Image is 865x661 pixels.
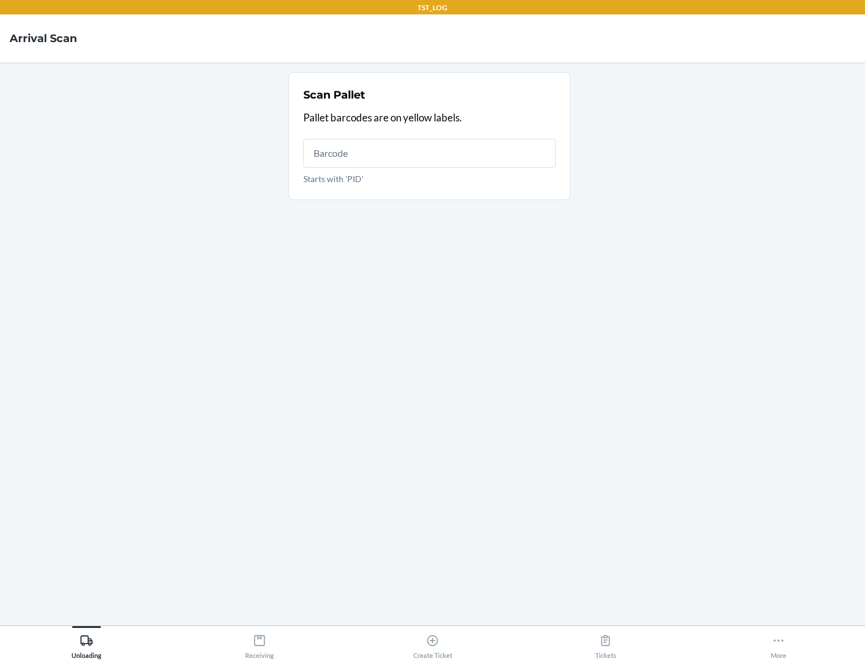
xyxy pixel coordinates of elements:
[173,626,346,659] button: Receiving
[303,87,365,103] h2: Scan Pallet
[71,629,102,659] div: Unloading
[245,629,274,659] div: Receiving
[303,172,556,185] p: Starts with 'PID'
[413,629,452,659] div: Create Ticket
[303,139,556,168] input: Starts with 'PID'
[10,31,77,46] h4: Arrival Scan
[346,626,519,659] button: Create Ticket
[692,626,865,659] button: More
[771,629,786,659] div: More
[595,629,616,659] div: Tickets
[417,2,448,13] p: TST_LOG
[303,110,556,126] p: Pallet barcodes are on yellow labels.
[519,626,692,659] button: Tickets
